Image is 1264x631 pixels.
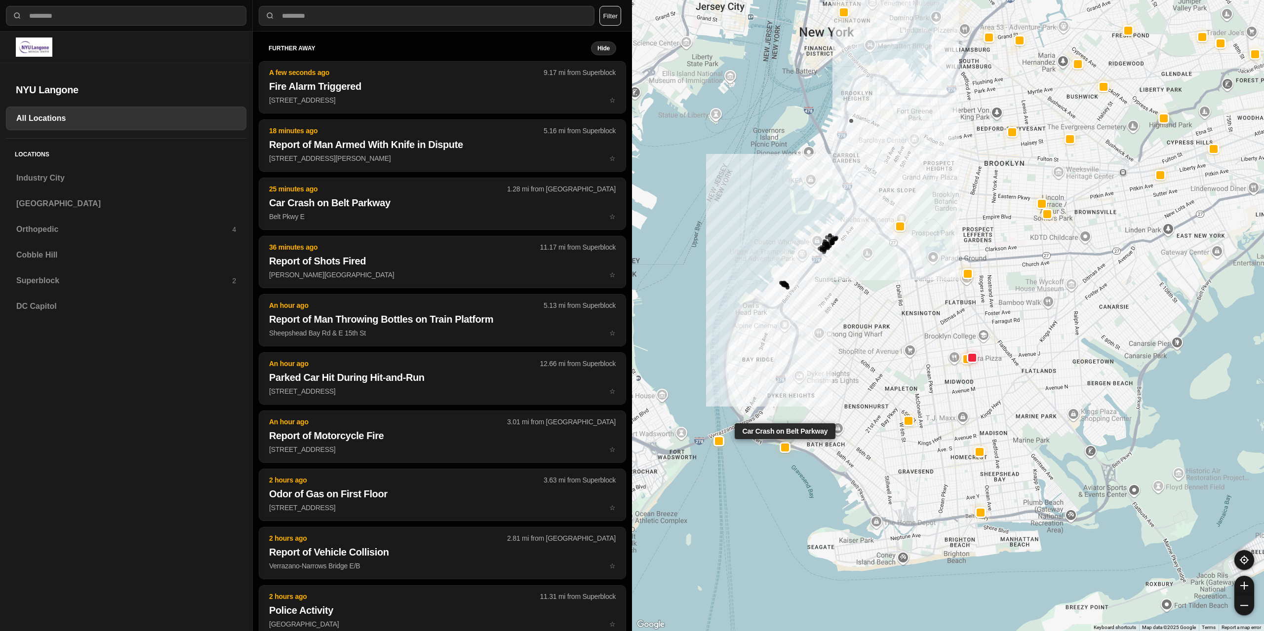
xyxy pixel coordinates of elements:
p: [STREET_ADDRESS][PERSON_NAME] [269,153,616,163]
a: Industry City [6,166,246,190]
p: 2 [232,276,236,286]
h3: [GEOGRAPHIC_DATA] [16,198,236,210]
h3: Cobble Hill [16,249,236,261]
p: 3.01 mi from [GEOGRAPHIC_DATA] [507,417,616,427]
a: A few seconds ago9.17 mi from SuperblockFire Alarm Triggered[STREET_ADDRESS]star [259,96,626,104]
p: 2 hours ago [269,592,540,601]
button: An hour ago3.01 mi from [GEOGRAPHIC_DATA]Report of Motorcycle Fire[STREET_ADDRESS]star [259,410,626,463]
span: star [609,504,616,512]
button: 2 hours ago3.63 mi from SuperblockOdor of Gas on First Floor[STREET_ADDRESS]star [259,469,626,521]
h3: Industry City [16,172,236,184]
button: recenter [1234,550,1254,570]
span: star [609,271,616,279]
button: 36 minutes ago11.17 mi from SuperblockReport of Shots Fired[PERSON_NAME][GEOGRAPHIC_DATA]star [259,236,626,288]
a: Orthopedic4 [6,218,246,241]
span: star [609,329,616,337]
a: Terms (opens in new tab) [1202,625,1216,630]
button: 18 minutes ago5.16 mi from SuperblockReport of Man Armed With Knife in Dispute[STREET_ADDRESS][PE... [259,119,626,172]
h2: NYU Langone [16,83,237,97]
p: [PERSON_NAME][GEOGRAPHIC_DATA] [269,270,616,280]
p: A few seconds ago [269,68,544,77]
a: All Locations [6,107,246,130]
img: search [265,11,275,21]
p: 25 minutes ago [269,184,507,194]
a: Open this area in Google Maps (opens a new window) [634,618,667,631]
a: An hour ago12.66 mi from SuperblockParked Car Hit During Hit-and-Run[STREET_ADDRESS]star [259,387,626,395]
p: 2.81 mi from [GEOGRAPHIC_DATA] [507,533,616,543]
p: 18 minutes ago [269,126,544,136]
button: A few seconds ago9.17 mi from SuperblockFire Alarm Triggered[STREET_ADDRESS]star [259,61,626,113]
button: Hide [591,41,616,55]
a: 2 hours ago2.81 mi from [GEOGRAPHIC_DATA]Report of Vehicle CollisionVerrazano-Narrows Bridge E/Bstar [259,561,626,570]
h2: Parked Car Hit During Hit-and-Run [269,371,616,384]
span: Map data ©2025 Google [1142,625,1196,630]
h2: Report of Shots Fired [269,254,616,268]
span: star [609,562,616,570]
h2: Report of Vehicle Collision [269,545,616,559]
h2: Report of Motorcycle Fire [269,429,616,443]
img: zoom-in [1240,582,1248,590]
p: 36 minutes ago [269,242,540,252]
div: Car Crash on Belt Parkway [735,423,836,439]
h2: Odor of Gas on First Floor [269,487,616,501]
img: zoom-out [1240,601,1248,609]
span: star [609,96,616,104]
a: Superblock2 [6,269,246,293]
h5: Locations [6,139,246,166]
p: 4 [232,224,236,234]
a: 25 minutes ago1.28 mi from [GEOGRAPHIC_DATA]Car Crash on Belt ParkwayBelt Pkwy Estar [259,212,626,221]
span: star [609,213,616,221]
h2: Report of Man Armed With Knife in Dispute [269,138,616,151]
p: An hour ago [269,359,540,369]
p: [STREET_ADDRESS] [269,445,616,454]
p: 12.66 mi from Superblock [540,359,616,369]
h2: Car Crash on Belt Parkway [269,196,616,210]
p: [STREET_ADDRESS] [269,386,616,396]
h2: Fire Alarm Triggered [269,79,616,93]
p: 2 hours ago [269,475,544,485]
a: Report a map error [1222,625,1261,630]
a: Cobble Hill [6,243,246,267]
a: [GEOGRAPHIC_DATA] [6,192,246,216]
a: 36 minutes ago11.17 mi from SuperblockReport of Shots Fired[PERSON_NAME][GEOGRAPHIC_DATA]star [259,270,626,279]
span: star [609,620,616,628]
img: Google [634,618,667,631]
p: 11.31 mi from Superblock [540,592,616,601]
a: An hour ago3.01 mi from [GEOGRAPHIC_DATA]Report of Motorcycle Fire[STREET_ADDRESS]star [259,445,626,453]
h3: DC Capitol [16,300,236,312]
p: 5.13 mi from Superblock [544,300,616,310]
p: An hour ago [269,417,507,427]
h3: All Locations [16,112,236,124]
h2: Police Activity [269,603,616,617]
button: Car Crash on Belt Parkway [780,442,790,452]
a: DC Capitol [6,295,246,318]
button: An hour ago5.13 mi from SuperblockReport of Man Throwing Bottles on Train PlatformSheepshead Bay ... [259,294,626,346]
button: An hour ago12.66 mi from SuperblockParked Car Hit During Hit-and-Run[STREET_ADDRESS]star [259,352,626,405]
button: zoom-in [1234,576,1254,595]
p: [STREET_ADDRESS] [269,503,616,513]
small: Hide [597,44,610,52]
span: star [609,154,616,162]
p: [STREET_ADDRESS] [269,95,616,105]
button: Filter [599,6,621,26]
button: zoom-out [1234,595,1254,615]
span: star [609,445,616,453]
button: Keyboard shortcuts [1094,624,1136,631]
h2: Report of Man Throwing Bottles on Train Platform [269,312,616,326]
p: An hour ago [269,300,544,310]
p: 11.17 mi from Superblock [540,242,616,252]
h3: Orthopedic [16,223,232,235]
p: [GEOGRAPHIC_DATA] [269,619,616,629]
h5: further away [269,44,591,52]
img: logo [16,37,52,57]
img: recenter [1240,556,1249,564]
a: 2 hours ago3.63 mi from SuperblockOdor of Gas on First Floor[STREET_ADDRESS]star [259,503,626,512]
p: 2 hours ago [269,533,507,543]
p: Sheepshead Bay Rd & E 15th St [269,328,616,338]
img: search [12,11,22,21]
p: 9.17 mi from Superblock [544,68,616,77]
p: Belt Pkwy E [269,212,616,222]
p: 1.28 mi from [GEOGRAPHIC_DATA] [507,184,616,194]
p: 3.63 mi from Superblock [544,475,616,485]
a: 18 minutes ago5.16 mi from SuperblockReport of Man Armed With Knife in Dispute[STREET_ADDRESS][PE... [259,154,626,162]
